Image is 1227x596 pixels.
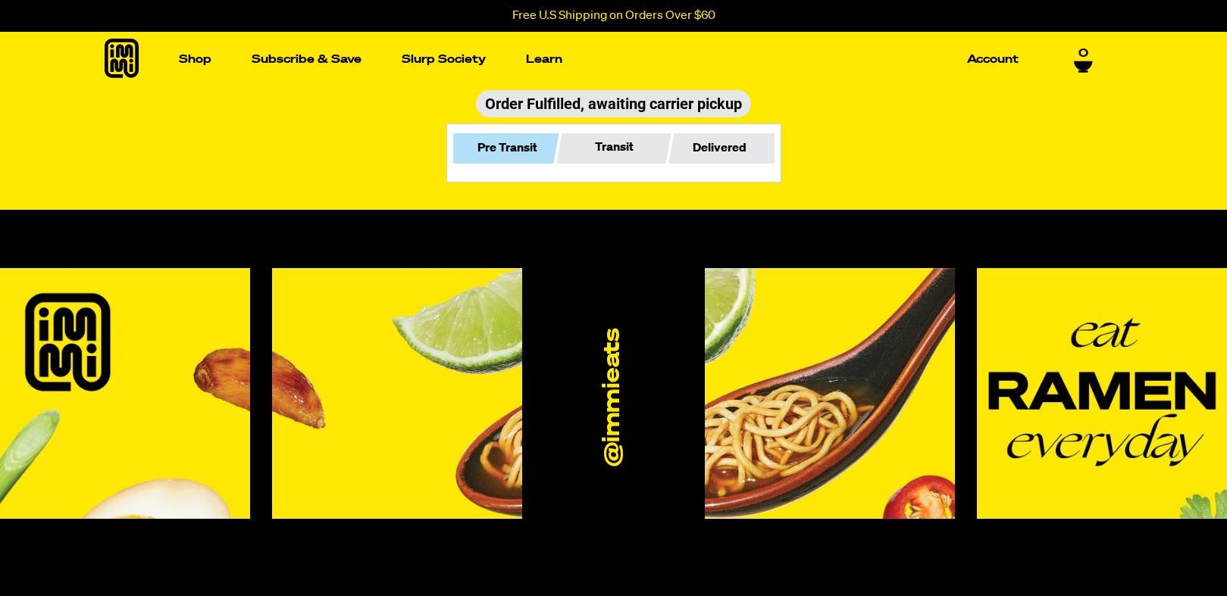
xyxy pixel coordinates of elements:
[705,268,955,519] img: Instagram
[477,141,537,158] p: Pre Transit
[173,32,1025,87] nav: Main navigation
[977,268,1227,519] img: Instagram
[1074,45,1093,71] a: 0
[600,328,627,466] a: @immieats
[961,48,1025,71] a: Account
[520,48,568,71] a: Learn
[173,48,218,71] a: Shop
[693,141,747,158] p: Delivered
[512,9,715,23] p: Free U.S Shipping on Orders Over $60
[1078,45,1088,59] span: 0
[396,48,492,71] a: Slurp Society
[476,90,751,117] span: Order Fulfilled, awaiting carrier pickup
[272,268,522,519] img: Instagram
[246,48,368,71] a: Subscribe & Save
[594,141,633,158] p: Transit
